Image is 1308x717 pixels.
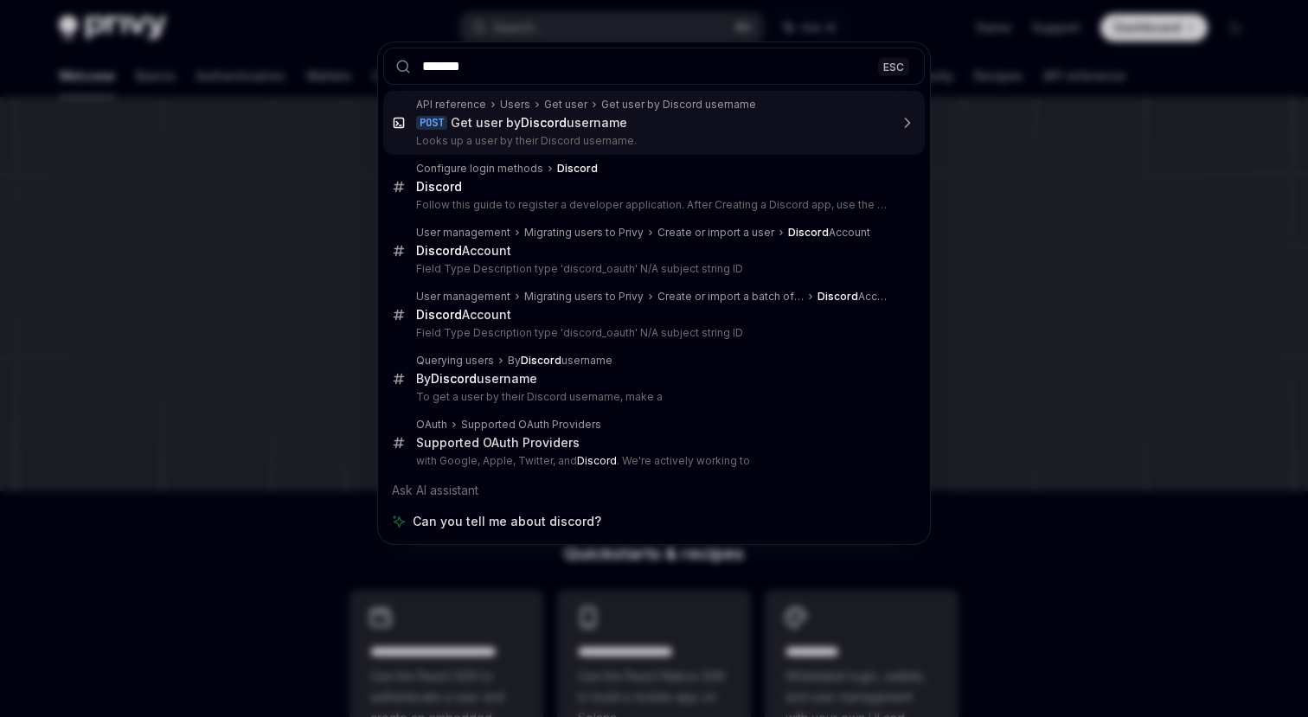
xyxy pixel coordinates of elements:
[521,354,561,367] b: Discord
[657,226,774,240] div: Create or import a user
[577,454,617,467] b: Discord
[416,262,888,276] p: Field Type Description type 'discord_oauth' N/A subject string ID
[416,454,888,468] p: with Google, Apple, Twitter, and . We're actively working to
[431,371,477,386] b: Discord
[416,198,888,212] p: Follow this guide to register a developer application. After Creating a Discord app, use the OAuth2
[416,307,462,322] b: Discord
[416,371,537,387] div: By username
[416,98,486,112] div: API reference
[788,226,870,240] div: Account
[416,307,511,323] div: Account
[544,98,587,112] div: Get user
[788,226,829,239] b: Discord
[508,354,612,368] div: By username
[416,134,888,148] p: Looks up a user by their Discord username.
[416,162,543,176] div: Configure login methods
[416,243,462,258] b: Discord
[416,226,510,240] div: User management
[817,290,888,304] div: Account
[451,115,627,131] div: Get user by username
[416,354,494,368] div: Querying users
[416,179,462,194] b: Discord
[416,290,510,304] div: User management
[817,290,858,303] b: Discord
[416,116,447,130] div: POST
[416,326,888,340] p: Field Type Description type 'discord_oauth' N/A subject string ID
[500,98,530,112] div: Users
[878,57,909,75] div: ESC
[416,418,447,432] div: OAuth
[657,290,804,304] div: Create or import a batch of users
[521,115,567,130] b: Discord
[461,418,601,432] div: Supported OAuth Providers
[416,435,580,451] div: Supported OAuth Providers
[524,226,644,240] div: Migrating users to Privy
[601,98,756,112] div: Get user by Discord username
[416,243,511,259] div: Account
[383,475,925,506] div: Ask AI assistant
[557,162,598,175] b: Discord
[416,390,888,404] p: To get a user by their Discord username, make a
[524,290,644,304] div: Migrating users to Privy
[413,513,601,530] span: Can you tell me about discord?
